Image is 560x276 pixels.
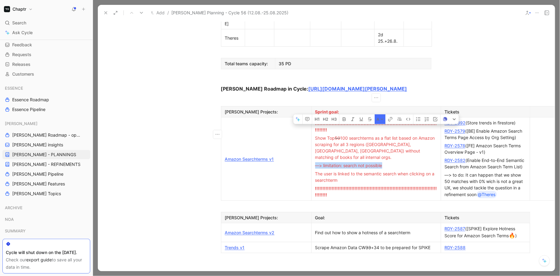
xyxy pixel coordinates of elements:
div: 35 PD [279,60,427,67]
span: / [167,9,169,16]
button: Add [149,9,166,16]
a: [PERSON_NAME] Pipeline [2,170,90,179]
span: The user is linked to the semantic search when clicking on a searchterm [315,171,436,183]
a: Customers [2,70,90,79]
a: Requests [2,50,90,59]
a: [PERSON_NAME] Features [2,179,90,188]
div: Search [2,18,90,27]
a: RDY-2588 [445,245,466,250]
span: [PERSON_NAME] Roadmap - open items [12,132,83,138]
span: Customers [12,71,34,77]
span: [PERSON_NAME] Planning - Cycle 56 (12.08.-25.08.2025) [171,9,288,16]
span: Sprint goal: [315,109,339,114]
a: [URL][DOMAIN_NAME][PERSON_NAME] [309,86,407,92]
span: 50 [335,135,341,141]
button: ChaptrChaptr [2,5,34,13]
span: Ask Cycle [12,29,33,36]
div: ([FE] Amazon Search Terms Overview Page - v1) [445,142,526,155]
a: Feedback [2,40,90,49]
a: RDY-2578 [445,143,465,148]
span: !!!!!!!!!!!!!!!!!!!!!!!!!!!!!!!!!!!!!!!!!!!!!!!!!!!!!!!!!!!!!!!!!!!!!!!!!!!!!!!!!!!!!!!! [315,121,437,132]
div: Total teams capacity: [225,60,271,67]
a: Amazon Searchterms v1 [225,156,274,162]
a: Releases [2,60,90,69]
div: Goal: [315,214,437,221]
div: 2d 25.+26.8. [378,31,400,44]
div: ARCHIVE [2,203,90,214]
div: SUMMARY [2,226,90,235]
span: [PERSON_NAME] Pipeline [12,171,63,177]
a: [PERSON_NAME] Topics [2,189,90,198]
div: Tickets [445,109,526,115]
a: [PERSON_NAME] Roadmap - open items [2,131,90,140]
div: [PERSON_NAME][PERSON_NAME] Roadmap - open items[PERSON_NAME] insights[PERSON_NAME] - PLANNINGS[PE... [2,119,90,198]
span: [PERSON_NAME] insights [12,142,63,148]
a: Essence Pipeline [2,105,90,114]
a: Essence Roadmap [2,95,90,104]
a: Ask Cycle [2,28,90,37]
div: [PERSON_NAME] Projects: [225,214,308,221]
div: Theres [225,35,241,41]
img: Chaptr [4,6,10,12]
s: 33 [366,245,371,250]
span: Essence Pipeline [12,106,45,113]
span: [PERSON_NAME] - REFINEMENTS [12,161,80,167]
span: Feedback [12,42,32,48]
div: Check our to save all your data in time. [6,256,87,271]
span: SUMMARY [5,228,26,234]
span: Search [12,19,26,27]
span: Show Top [315,135,335,141]
div: [PERSON_NAME] [2,119,90,128]
div: ESSENCEEssence RoadmapEssence Pipeline [2,84,90,114]
span: ESSENCE [5,85,23,91]
a: RDY-2579 [445,128,465,134]
div: Cycle will shut down on the [DATE]. [6,249,87,256]
div: ([BE] Enable Amazon Search Terms Page Access by Org Setting) [445,128,526,141]
a: Trends v1 [225,245,245,250]
div: SUMMARY [2,226,90,237]
span: Essence Roadmap [12,97,49,103]
div: NOA [2,215,90,226]
div: ARCHIVE [2,203,90,212]
div: NOA [2,215,90,224]
h1: Chaptr [12,6,26,12]
span: [PERSON_NAME] - PLANNINGS [12,152,76,158]
span: 100 searchterms as a flat list based on Amazon scraping for all 3 regions ([GEOGRAPHIC_DATA], [GE... [315,135,436,160]
span: [PERSON_NAME] Topics [12,191,61,197]
div: [PERSON_NAME] Projects: [225,109,308,115]
div: —> to do: It can happen that we show 50 matches with 0% wich is not a great UX, we should tackle ... [445,172,526,198]
strong: [PERSON_NAME] Roadmap in Cycle: [221,86,309,92]
a: [PERSON_NAME] insights [2,140,90,149]
span: 🔥 [509,232,515,238]
span: [PERSON_NAME] Features [12,181,65,187]
a: export guide [26,257,52,262]
div: (Enable End-to-End Semantic Search from Amazon Search Term List) [445,157,526,170]
button: A [375,114,385,124]
a: RDY-2587 [445,226,465,231]
span: ARCHIVE [5,205,23,211]
a: Amazon Searchterms v2 [225,230,275,235]
div: ([SPIKE] Explore Hotness Score for Amazon Search Terms ) [445,225,526,240]
div: Scrape Amazon Data CW +34 to be prepared for SPIKE [315,244,437,251]
span: NOA [5,216,14,222]
div: (Store trends in firestore) [445,120,526,126]
span: —> limitation: search not possible [315,163,382,168]
div: Find out how to show a hotness of a searchterm [315,229,437,236]
span: !!!!!!!!!!!!!!!!!!!!!!!!!!!!!!!!!!!!!!!!!!!!!!!!!!!!!!!!!!!!!!!!!!!!!!!!!!!!!!!!!!!!!!!! [315,186,437,197]
a: RDY-2582 [445,158,466,163]
a: [PERSON_NAME] - PLANNINGS [2,150,90,159]
span: [PERSON_NAME] [5,120,37,127]
a: [PERSON_NAME] - REFINEMENTS [2,160,90,169]
div: Tickets [445,214,526,221]
div: ESSENCE [2,84,90,93]
span: Releases [12,61,30,67]
div: @Theres [478,191,496,198]
span: Requests [12,52,31,58]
